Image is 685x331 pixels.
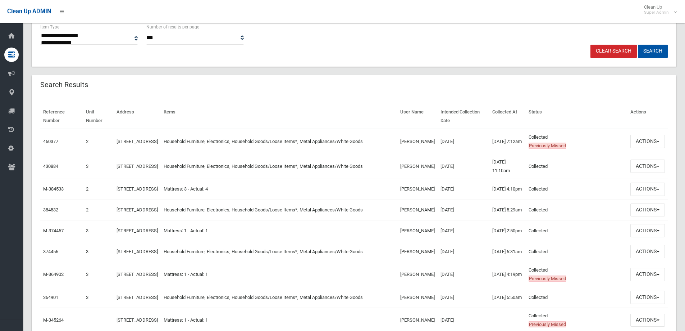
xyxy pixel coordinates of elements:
[397,104,438,129] th: User Name
[489,200,526,220] td: [DATE] 5:29am
[161,262,397,287] td: Mattress: 1 - Actual: 1
[83,287,114,308] td: 3
[83,220,114,241] td: 3
[397,220,438,241] td: [PERSON_NAME]
[161,220,397,241] td: Mattress: 1 - Actual: 1
[438,262,489,287] td: [DATE]
[7,8,51,15] span: Clean Up ADMIN
[630,245,665,258] button: Actions
[43,139,58,144] a: 460377
[397,241,438,262] td: [PERSON_NAME]
[438,154,489,179] td: [DATE]
[43,249,58,254] a: 374456
[526,220,627,241] td: Collected
[438,220,489,241] td: [DATE]
[83,154,114,179] td: 3
[43,272,64,277] a: M-364902
[43,228,64,233] a: M-374457
[161,179,397,200] td: Mattress: 3 - Actual: 4
[526,104,627,129] th: Status
[590,45,637,58] a: Clear Search
[83,200,114,220] td: 2
[638,45,668,58] button: Search
[397,179,438,200] td: [PERSON_NAME]
[489,129,526,154] td: [DATE] 7:12am
[40,23,59,31] label: Item Type
[117,164,158,169] a: [STREET_ADDRESS]
[117,207,158,213] a: [STREET_ADDRESS]
[438,200,489,220] td: [DATE]
[489,179,526,200] td: [DATE] 4:10pm
[161,154,397,179] td: Household Furniture, Electronics, Household Goods/Loose Items*, Metal Appliances/White Goods
[438,241,489,262] td: [DATE]
[526,129,627,154] td: Collected
[630,160,665,173] button: Actions
[627,104,668,129] th: Actions
[146,23,199,31] label: Number of results per page
[117,295,158,300] a: [STREET_ADDRESS]
[114,104,161,129] th: Address
[117,139,158,144] a: [STREET_ADDRESS]
[630,291,665,304] button: Actions
[529,321,566,327] span: Previously Missed
[489,104,526,129] th: Collected At
[526,241,627,262] td: Collected
[117,249,158,254] a: [STREET_ADDRESS]
[526,287,627,308] td: Collected
[397,262,438,287] td: [PERSON_NAME]
[529,143,566,149] span: Previously Missed
[43,164,58,169] a: 430884
[630,314,665,327] button: Actions
[526,154,627,179] td: Collected
[83,241,114,262] td: 3
[83,179,114,200] td: 2
[117,228,158,233] a: [STREET_ADDRESS]
[397,200,438,220] td: [PERSON_NAME]
[489,241,526,262] td: [DATE] 6:31am
[43,186,64,192] a: M-384533
[83,129,114,154] td: 2
[161,287,397,308] td: Household Furniture, Electronics, Household Goods/Loose Items*, Metal Appliances/White Goods
[526,200,627,220] td: Collected
[32,78,97,92] header: Search Results
[161,200,397,220] td: Household Furniture, Electronics, Household Goods/Loose Items*, Metal Appliances/White Goods
[397,129,438,154] td: [PERSON_NAME]
[83,104,114,129] th: Unit Number
[43,295,58,300] a: 364901
[526,262,627,287] td: Collected
[117,317,158,323] a: [STREET_ADDRESS]
[526,179,627,200] td: Collected
[630,135,665,148] button: Actions
[644,10,669,15] small: Super Admin
[397,154,438,179] td: [PERSON_NAME]
[161,241,397,262] td: Household Furniture, Electronics, Household Goods/Loose Items*, Metal Appliances/White Goods
[630,183,665,196] button: Actions
[489,262,526,287] td: [DATE] 4:19pm
[438,287,489,308] td: [DATE]
[630,224,665,237] button: Actions
[438,104,489,129] th: Intended Collection Date
[489,220,526,241] td: [DATE] 2:50pm
[43,317,64,323] a: M-345264
[117,186,158,192] a: [STREET_ADDRESS]
[117,272,158,277] a: [STREET_ADDRESS]
[438,179,489,200] td: [DATE]
[161,129,397,154] td: Household Furniture, Electronics, Household Goods/Loose Items*, Metal Appliances/White Goods
[529,276,566,282] span: Previously Missed
[630,268,665,281] button: Actions
[489,154,526,179] td: [DATE] 11:10am
[489,287,526,308] td: [DATE] 5:50am
[630,203,665,217] button: Actions
[640,4,676,15] span: Clean Up
[83,262,114,287] td: 3
[40,104,83,129] th: Reference Number
[161,104,397,129] th: Items
[438,129,489,154] td: [DATE]
[397,287,438,308] td: [PERSON_NAME]
[43,207,58,213] a: 384532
